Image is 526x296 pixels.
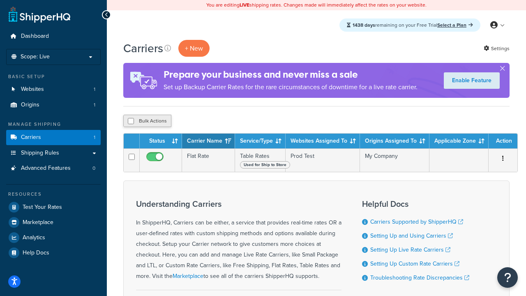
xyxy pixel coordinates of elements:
span: Carriers [21,134,41,141]
span: 0 [92,165,95,172]
th: Origins Assigned To: activate to sort column ascending [360,134,429,148]
span: Origins [21,102,39,109]
div: Basic Setup [6,73,101,80]
li: Websites [6,82,101,97]
a: Websites 1 [6,82,101,97]
a: Settings [484,43,510,54]
li: Carriers [6,130,101,145]
a: Marketplace [173,272,203,280]
li: Origins [6,97,101,113]
th: Service/Type: activate to sort column ascending [235,134,286,148]
a: Setting Up Live Rate Carriers [370,245,450,254]
span: Shipping Rules [21,150,59,157]
span: Websites [21,86,44,93]
button: Open Resource Center [497,267,518,288]
a: Advanced Features 0 [6,161,101,176]
h4: Prepare your business and never miss a sale [164,68,418,81]
div: In ShipperHQ, Carriers can be either, a service that provides real-time rates OR a user-defined r... [136,199,341,282]
td: Flat Rate [182,148,235,172]
a: Test Your Rates [6,200,101,215]
div: Manage Shipping [6,121,101,128]
th: Carrier Name: activate to sort column ascending [182,134,235,148]
span: Advanced Features [21,165,71,172]
h1: Carriers [123,40,163,56]
a: Shipping Rules [6,146,101,161]
span: 1 [94,102,95,109]
h3: Understanding Carriers [136,199,341,208]
span: Test Your Rates [23,204,62,211]
td: Table Rates [235,148,286,172]
th: Websites Assigned To: activate to sort column ascending [286,134,360,148]
a: Enable Feature [444,72,500,89]
a: Origins 1 [6,97,101,113]
li: Advanced Features [6,161,101,176]
span: Used for Ship to Store [240,161,290,169]
th: Action [489,134,517,148]
a: Select a Plan [437,21,473,29]
th: Status: activate to sort column ascending [140,134,182,148]
td: My Company [360,148,429,172]
img: ad-rules-rateshop-fe6ec290ccb7230408bd80ed9643f0289d75e0ffd9eb532fc0e269fcd187b520.png [123,63,164,98]
div: Resources [6,191,101,198]
td: Prod Test [286,148,360,172]
a: ShipperHQ Home [9,6,70,23]
a: Troubleshooting Rate Discrepancies [370,273,469,282]
span: 1 [94,86,95,93]
a: Carriers Supported by ShipperHQ [370,217,463,226]
button: + New [178,40,210,57]
th: Applicable Zone: activate to sort column ascending [429,134,489,148]
a: Marketplace [6,215,101,230]
strong: 1438 days [353,21,375,29]
p: Set up Backup Carrier Rates for the rare circumstances of downtime for a live rate carrier. [164,81,418,93]
a: Setting Up and Using Carriers [370,231,453,240]
a: Analytics [6,230,101,245]
span: 1 [94,134,95,141]
span: Dashboard [21,33,49,40]
button: Bulk Actions [123,115,171,127]
b: LIVE [240,1,249,9]
div: remaining on your Free Trial [339,18,480,32]
span: Help Docs [23,250,49,257]
span: Analytics [23,234,45,241]
a: Dashboard [6,29,101,44]
a: Help Docs [6,245,101,260]
a: Carriers 1 [6,130,101,145]
span: Marketplace [23,219,53,226]
h3: Helpful Docs [362,199,469,208]
a: Setting Up Custom Rate Carriers [370,259,459,268]
span: Scope: Live [21,53,50,60]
